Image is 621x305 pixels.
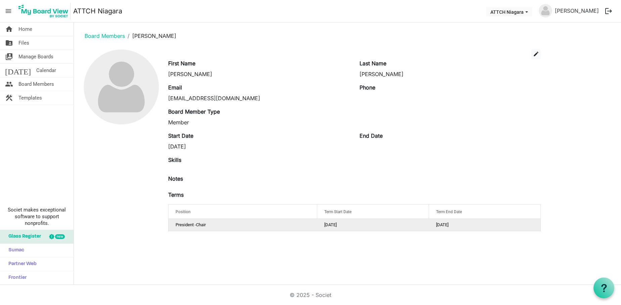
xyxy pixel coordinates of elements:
[18,22,32,36] span: Home
[5,22,13,36] span: home
[168,175,183,183] label: Notes
[539,4,552,17] img: no-profile-picture.svg
[168,108,220,116] label: Board Member Type
[168,118,349,126] div: Member
[290,292,331,298] a: © 2025 - Societ
[2,5,15,17] span: menu
[5,91,13,105] span: construction
[317,219,429,231] td: 9/18/2025 column header Term Start Date
[169,219,317,231] td: President -Chair column header Position
[324,209,351,214] span: Term Start Date
[168,70,349,78] div: [PERSON_NAME]
[168,83,182,91] label: Email
[16,3,70,19] img: My Board View Logo
[436,209,462,214] span: Term End Date
[168,94,349,102] div: [EMAIL_ADDRESS][DOMAIN_NAME]
[5,50,13,63] span: switch_account
[531,49,541,59] button: edit
[5,77,13,91] span: people
[533,51,539,57] span: edit
[168,59,195,67] label: First Name
[3,206,70,227] span: Societ makes exceptional software to support nonprofits.
[168,156,181,164] label: Skills
[168,132,193,140] label: Start Date
[360,70,541,78] div: [PERSON_NAME]
[5,36,13,50] span: folder_shared
[5,244,24,257] span: Sumac
[360,83,375,91] label: Phone
[5,257,37,271] span: Partner Web
[5,271,27,285] span: Frontier
[176,209,191,214] span: Position
[85,33,125,39] a: Board Members
[360,132,383,140] label: End Date
[5,230,41,243] span: Glass Register
[429,219,540,231] td: 9/18/2025 column header Term End Date
[125,32,176,40] li: [PERSON_NAME]
[486,7,532,16] button: ATTCH Niagara dropdownbutton
[84,50,159,124] img: no-profile-picture.svg
[168,142,349,150] div: [DATE]
[73,4,122,18] a: ATTCH Niagara
[168,191,184,199] label: Terms
[360,59,386,67] label: Last Name
[16,3,73,19] a: My Board View Logo
[18,36,29,50] span: Files
[18,77,54,91] span: Board Members
[55,234,65,239] div: new
[602,4,616,18] button: logout
[18,91,42,105] span: Templates
[552,4,602,17] a: [PERSON_NAME]
[36,64,56,77] span: Calendar
[5,64,31,77] span: [DATE]
[18,50,53,63] span: Manage Boards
